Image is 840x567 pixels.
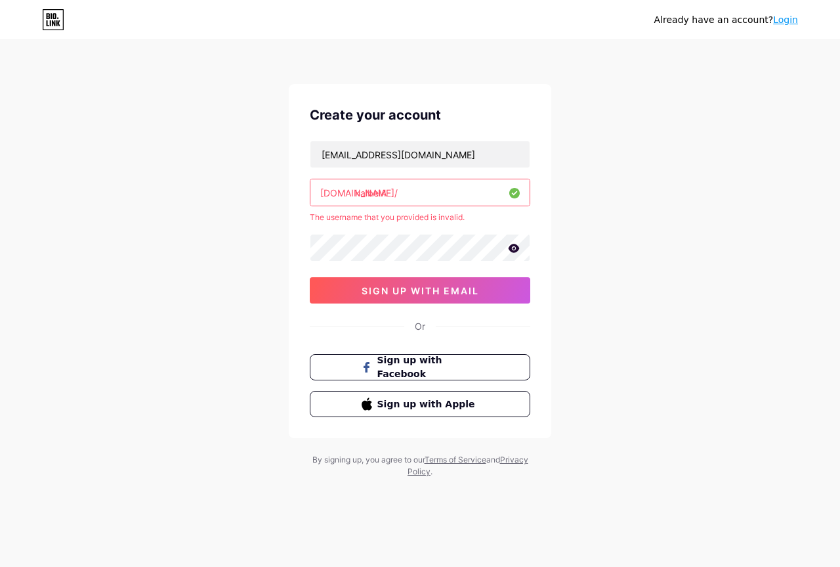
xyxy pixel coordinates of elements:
[310,105,530,125] div: Create your account
[310,354,530,380] button: Sign up with Facebook
[773,14,798,25] a: Login
[310,212,530,223] div: The username that you provided is invalid.
[362,285,479,296] span: sign up with email
[308,454,532,478] div: By signing up, you agree to our and .
[654,13,798,27] div: Already have an account?
[310,141,530,168] input: Email
[320,186,398,200] div: [DOMAIN_NAME]/
[310,391,530,417] button: Sign up with Apple
[310,179,530,206] input: username
[415,319,425,333] div: Or
[377,353,479,381] span: Sign up with Facebook
[425,455,486,465] a: Terms of Service
[310,277,530,304] button: sign up with email
[377,397,479,411] span: Sign up with Apple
